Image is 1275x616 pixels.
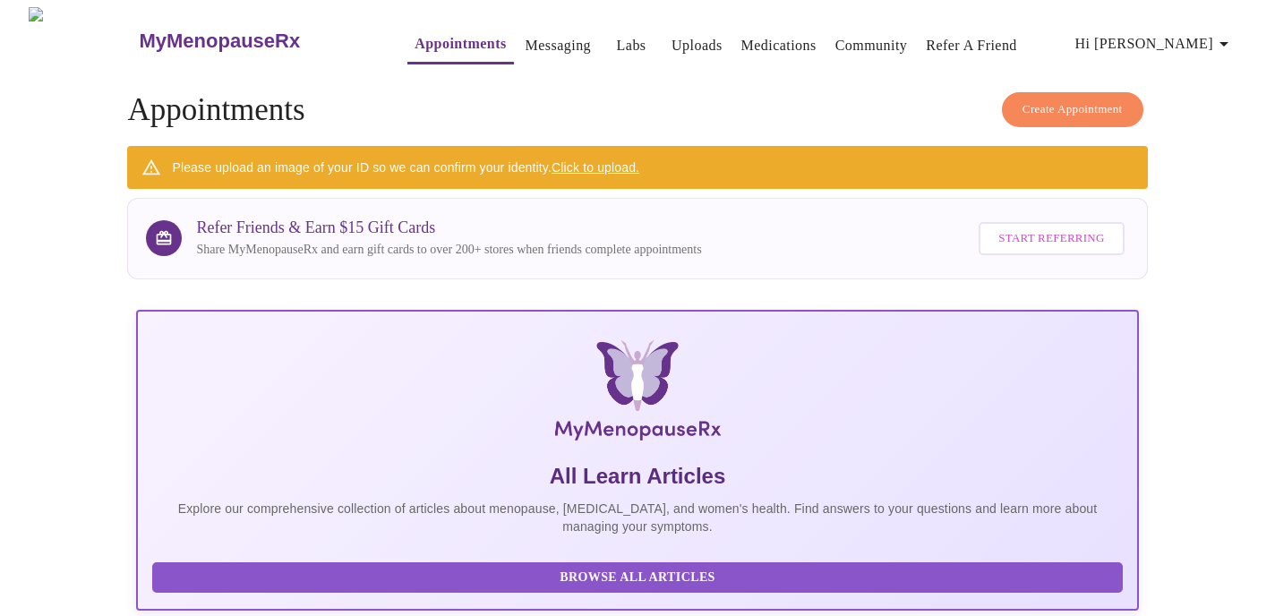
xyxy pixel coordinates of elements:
h3: Refer Friends & Earn $15 Gift Cards [196,218,701,237]
a: Appointments [415,31,506,56]
a: MyMenopauseRx [137,10,372,73]
button: Hi [PERSON_NAME] [1068,26,1242,62]
a: Refer a Friend [926,33,1017,58]
p: Explore our comprehensive collection of articles about menopause, [MEDICAL_DATA], and women's hea... [152,500,1122,535]
span: Hi [PERSON_NAME] [1075,31,1235,56]
a: Browse All Articles [152,569,1126,584]
span: Browse All Articles [170,567,1104,589]
a: Labs [617,33,646,58]
button: Appointments [407,26,513,64]
img: MyMenopauseRx Logo [303,340,971,448]
button: Labs [603,28,660,64]
span: Create Appointment [1023,99,1123,120]
button: Create Appointment [1002,92,1143,127]
div: Please upload an image of your ID so we can confirm your identity. [172,151,639,184]
button: Medications [734,28,824,64]
button: Uploads [664,28,730,64]
button: Community [828,28,915,64]
a: Click to upload. [552,160,639,175]
p: Share MyMenopauseRx and earn gift cards to over 200+ stores when friends complete appointments [196,241,701,259]
a: Medications [741,33,817,58]
button: Messaging [518,28,598,64]
a: Uploads [672,33,723,58]
a: Messaging [526,33,591,58]
button: Browse All Articles [152,562,1122,594]
button: Start Referring [979,222,1124,255]
h5: All Learn Articles [152,462,1122,491]
h4: Appointments [127,92,1147,128]
button: Refer a Friend [919,28,1024,64]
a: Start Referring [974,213,1128,264]
img: MyMenopauseRx Logo [29,7,137,74]
h3: MyMenopauseRx [139,30,300,53]
span: Start Referring [998,228,1104,249]
a: Community [835,33,908,58]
